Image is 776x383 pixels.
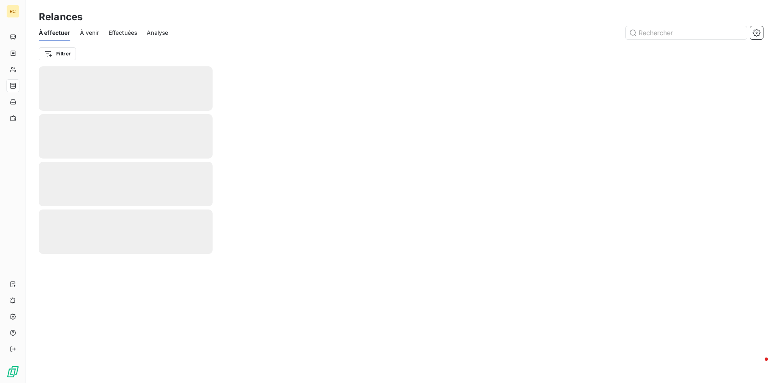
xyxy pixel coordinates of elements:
span: À venir [80,29,99,37]
span: Analyse [147,29,168,37]
span: À effectuer [39,29,70,37]
img: Logo LeanPay [6,365,19,378]
button: Filtrer [39,47,76,60]
input: Rechercher [626,26,747,39]
span: Effectuées [109,29,137,37]
iframe: Intercom live chat [749,355,768,375]
h3: Relances [39,10,82,24]
div: RC [6,5,19,18]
